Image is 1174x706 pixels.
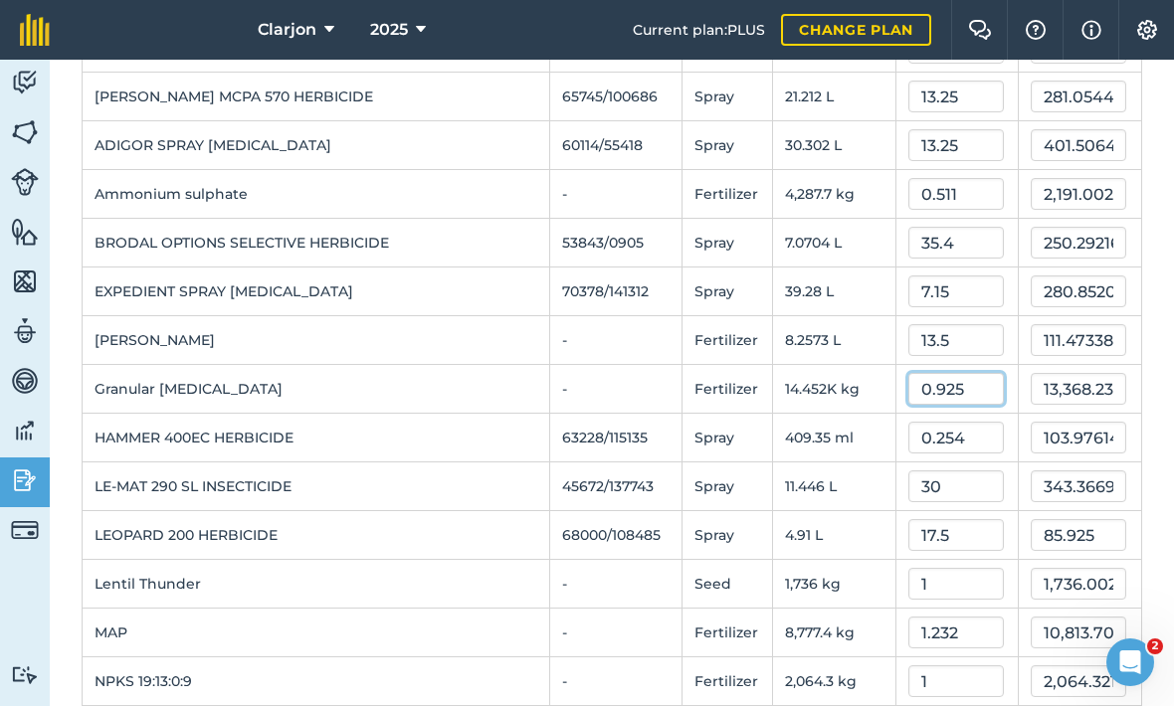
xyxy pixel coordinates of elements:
td: BRODAL OPTIONS SELECTIVE HERBICIDE [83,219,550,267]
td: 409.35 ml [773,414,896,462]
td: Spray [683,462,773,511]
td: 63228/115135 [549,414,683,462]
td: Fertilizer [683,609,773,657]
img: svg+xml;base64,PD94bWwgdmVyc2lvbj0iMS4wIiBlbmNvZGluZz0idXRmLTgiPz4KPCEtLSBHZW5lcmF0b3I6IEFkb2JlIE... [11,516,39,544]
td: 8,777.4 kg [773,609,896,657]
td: 68000/108485 [549,511,683,560]
td: 1,736 kg [773,560,896,609]
td: 4.91 L [773,511,896,560]
img: svg+xml;base64,PHN2ZyB4bWxucz0iaHR0cDovL3d3dy53My5vcmcvMjAwMC9zdmciIHdpZHRoPSI1NiIgaGVpZ2h0PSI2MC... [11,217,39,247]
td: 2,064.3 kg [773,657,896,706]
td: Ammonium sulphate [83,170,550,219]
a: Change plan [781,14,931,46]
img: svg+xml;base64,PD94bWwgdmVyc2lvbj0iMS4wIiBlbmNvZGluZz0idXRmLTgiPz4KPCEtLSBHZW5lcmF0b3I6IEFkb2JlIE... [11,168,39,196]
td: 14.452K kg [773,365,896,414]
img: svg+xml;base64,PD94bWwgdmVyc2lvbj0iMS4wIiBlbmNvZGluZz0idXRmLTgiPz4KPCEtLSBHZW5lcmF0b3I6IEFkb2JlIE... [11,366,39,396]
td: 30.302 L [773,121,896,170]
td: Spray [683,219,773,267]
td: MAP [83,609,550,657]
td: LE-MAT 290 SL INSECTICIDE [83,462,550,511]
td: 4,287.7 kg [773,170,896,219]
td: 70378/141312 [549,267,683,316]
td: 39.28 L [773,267,896,316]
td: 45672/137743 [549,462,683,511]
img: svg+xml;base64,PD94bWwgdmVyc2lvbj0iMS4wIiBlbmNvZGluZz0idXRmLTgiPz4KPCEtLSBHZW5lcmF0b3I6IEFkb2JlIE... [11,416,39,445]
td: Spray [683,121,773,170]
img: fieldmargin Logo [20,14,50,46]
img: svg+xml;base64,PHN2ZyB4bWxucz0iaHR0cDovL3d3dy53My5vcmcvMjAwMC9zdmciIHdpZHRoPSI1NiIgaGVpZ2h0PSI2MC... [11,266,39,296]
img: svg+xml;base64,PD94bWwgdmVyc2lvbj0iMS4wIiBlbmNvZGluZz0idXRmLTgiPz4KPCEtLSBHZW5lcmF0b3I6IEFkb2JlIE... [11,68,39,97]
span: Current plan : PLUS [633,19,765,41]
td: - [549,365,683,414]
td: 21.212 L [773,73,896,121]
iframe: Intercom live chat [1106,638,1154,686]
td: Spray [683,267,773,316]
td: 8.2573 L [773,316,896,365]
td: Fertilizer [683,316,773,365]
td: Fertilizer [683,657,773,706]
td: EXPEDIENT SPRAY [MEDICAL_DATA] [83,267,550,316]
img: svg+xml;base64,PHN2ZyB4bWxucz0iaHR0cDovL3d3dy53My5vcmcvMjAwMC9zdmciIHdpZHRoPSIxNyIgaGVpZ2h0PSIxNy... [1081,18,1101,42]
td: - [549,657,683,706]
td: Fertilizer [683,365,773,414]
td: - [549,609,683,657]
td: Spray [683,414,773,462]
td: [PERSON_NAME] [83,316,550,365]
td: - [549,560,683,609]
td: 53843/0905 [549,219,683,267]
img: svg+xml;base64,PD94bWwgdmVyc2lvbj0iMS4wIiBlbmNvZGluZz0idXRmLTgiPz4KPCEtLSBHZW5lcmF0b3I6IEFkb2JlIE... [11,465,39,495]
td: Fertilizer [683,170,773,219]
td: 7.0704 L [773,219,896,267]
img: svg+xml;base64,PD94bWwgdmVyc2lvbj0iMS4wIiBlbmNvZGluZz0idXRmLTgiPz4KPCEtLSBHZW5lcmF0b3I6IEFkb2JlIE... [11,665,39,684]
td: 11.446 L [773,462,896,511]
span: 2 [1147,638,1163,654]
td: [PERSON_NAME] MCPA 570 HERBICIDE [83,73,550,121]
td: Spray [683,73,773,121]
td: Granular [MEDICAL_DATA] [83,365,550,414]
img: svg+xml;base64,PD94bWwgdmVyc2lvbj0iMS4wIiBlbmNvZGluZz0idXRmLTgiPz4KPCEtLSBHZW5lcmF0b3I6IEFkb2JlIE... [11,316,39,346]
img: A cog icon [1135,20,1159,40]
img: svg+xml;base64,PHN2ZyB4bWxucz0iaHR0cDovL3d3dy53My5vcmcvMjAwMC9zdmciIHdpZHRoPSI1NiIgaGVpZ2h0PSI2MC... [11,117,39,147]
td: ADIGOR SPRAY [MEDICAL_DATA] [83,121,550,170]
td: NPKS 19:13:0:9 [83,657,550,706]
img: A question mark icon [1024,20,1048,40]
td: 60114/55418 [549,121,683,170]
span: 2025 [370,18,408,42]
td: LEOPARD 200 HERBICIDE [83,511,550,560]
td: Spray [683,511,773,560]
td: - [549,170,683,219]
td: Seed [683,560,773,609]
td: HAMMER 400EC HERBICIDE [83,414,550,462]
td: Lentil Thunder [83,560,550,609]
td: - [549,316,683,365]
img: Two speech bubbles overlapping with the left bubble in the forefront [968,20,992,40]
td: 65745/100686 [549,73,683,121]
span: Clarjon [258,18,316,42]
